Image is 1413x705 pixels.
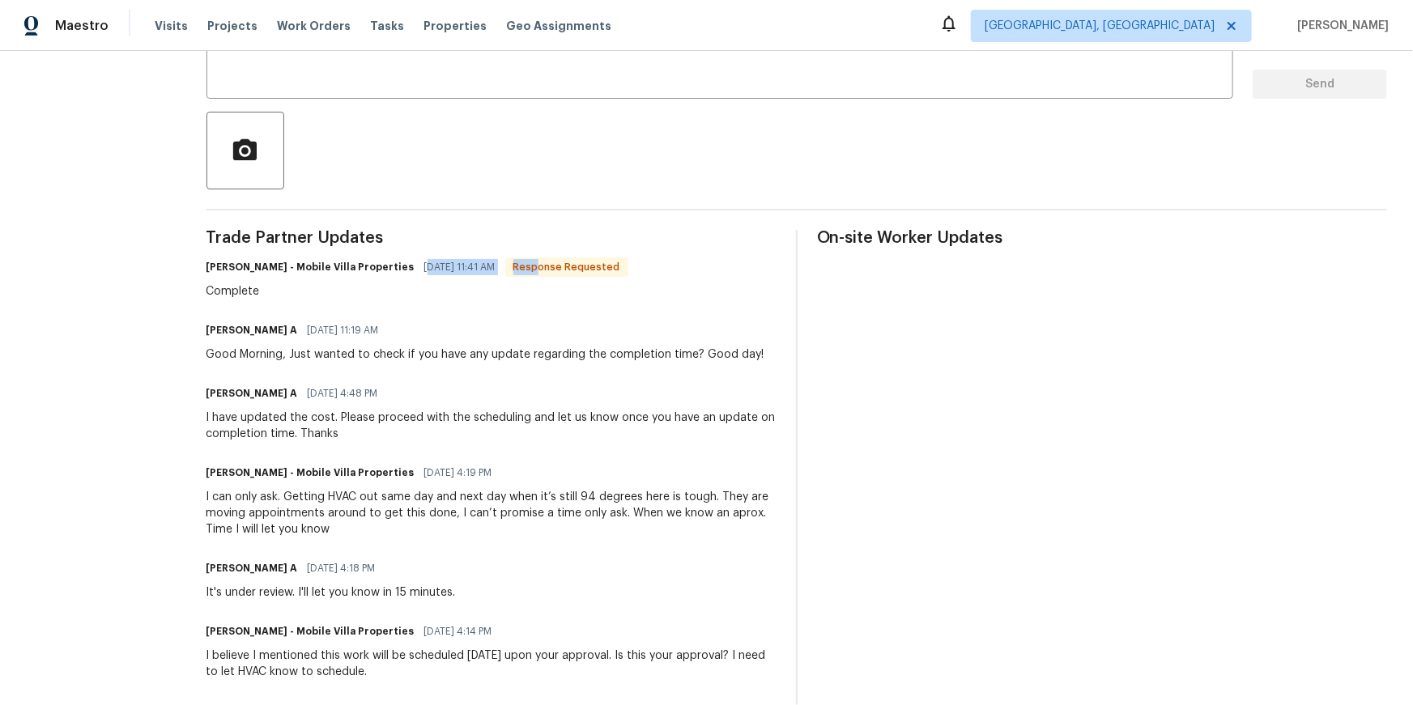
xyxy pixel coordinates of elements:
span: [DATE] 4:18 PM [308,560,376,576]
h6: [PERSON_NAME] A [206,322,298,338]
div: It's under review. I'll let you know in 15 minutes. [206,584,456,601]
div: Good Morning, Just wanted to check if you have any update regarding the completion time? Good day! [206,346,764,363]
span: [DATE] 4:14 PM [424,623,492,639]
span: Maestro [55,18,109,34]
span: Projects [207,18,257,34]
h6: [PERSON_NAME] - Mobile Villa Properties [206,259,415,275]
div: I can only ask. Getting HVAC out same day and next day when it’s still 94 degrees here is tough. ... [206,489,777,537]
span: [GEOGRAPHIC_DATA], [GEOGRAPHIC_DATA] [985,18,1215,34]
span: Geo Assignments [506,18,611,34]
h6: [PERSON_NAME] - Mobile Villa Properties [206,465,415,481]
span: Trade Partner Updates [206,230,777,246]
h6: [PERSON_NAME] - Mobile Villa Properties [206,623,415,639]
span: Tasks [370,20,404,32]
h6: [PERSON_NAME] A [206,385,298,401]
span: On-site Worker Updates [817,230,1387,246]
span: [DATE] 4:48 PM [308,385,378,401]
span: Properties [423,18,487,34]
span: Visits [155,18,188,34]
h6: [PERSON_NAME] A [206,560,298,576]
div: I believe I mentioned this work will be scheduled [DATE] upon your approval. Is this your approva... [206,648,777,680]
span: [PERSON_NAME] [1291,18,1389,34]
span: [DATE] 4:19 PM [424,465,492,481]
div: Complete [206,283,628,299]
span: Work Orders [277,18,351,34]
span: [DATE] 11:41 AM [424,259,496,275]
div: I have updated the cost. Please proceed with the scheduling and let us know once you have an upda... [206,410,777,442]
span: [DATE] 11:19 AM [308,322,379,338]
span: Response Requested [507,259,627,275]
